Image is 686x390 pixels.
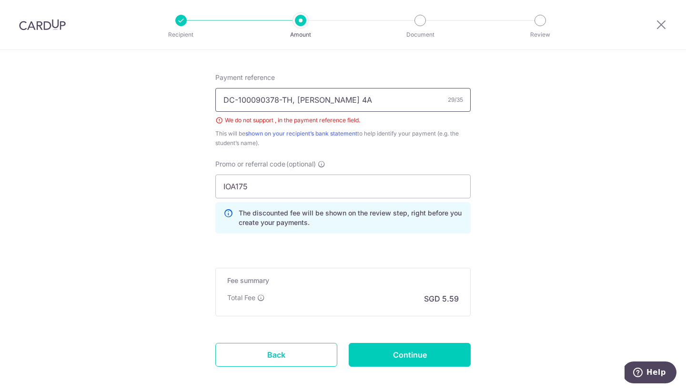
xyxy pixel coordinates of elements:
[448,95,463,105] div: 29/35
[227,293,255,302] p: Total Fee
[227,276,459,285] h5: Fee summary
[215,129,471,148] div: This will be to help identify your payment (e.g. the student’s name).
[505,30,575,39] p: Review
[215,116,471,125] div: We do not support , in the payment reference field.
[215,159,285,169] span: Promo or referral code
[286,159,316,169] span: (optional)
[245,130,357,137] a: shown on your recipient’s bank statement
[19,19,66,30] img: CardUp
[215,343,337,367] a: Back
[385,30,455,39] p: Document
[265,30,336,39] p: Amount
[146,30,216,39] p: Recipient
[349,343,471,367] input: Continue
[239,208,463,227] p: The discounted fee will be shown on the review step, right before you create your payments.
[625,361,676,385] iframe: Opens a widget where you can find more information
[215,73,275,82] span: Payment reference
[424,293,459,304] p: SGD 5.59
